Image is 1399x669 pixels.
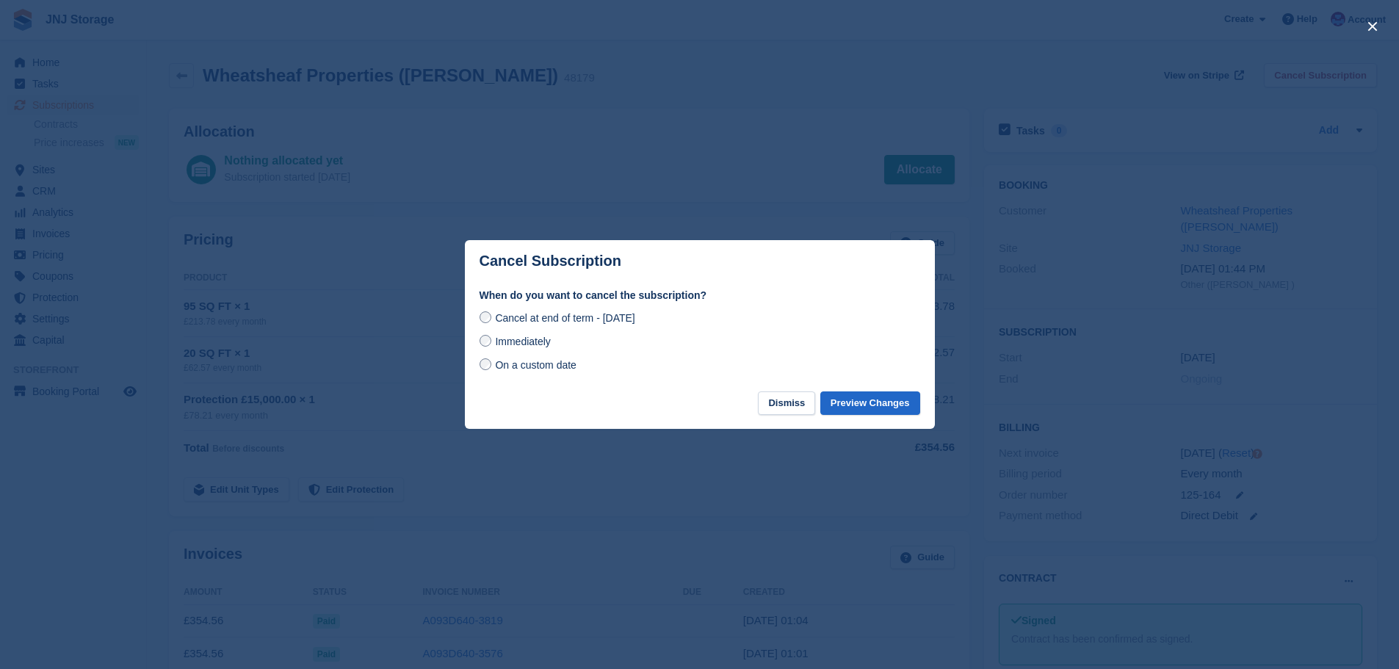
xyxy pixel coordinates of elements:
input: Immediately [480,335,491,347]
span: Immediately [495,336,550,347]
span: On a custom date [495,359,576,371]
span: Cancel at end of term - [DATE] [495,312,635,324]
input: On a custom date [480,358,491,370]
button: Preview Changes [820,391,920,416]
button: close [1361,15,1384,38]
input: Cancel at end of term - [DATE] [480,311,491,323]
p: Cancel Subscription [480,253,621,270]
button: Dismiss [758,391,815,416]
label: When do you want to cancel the subscription? [480,288,920,303]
